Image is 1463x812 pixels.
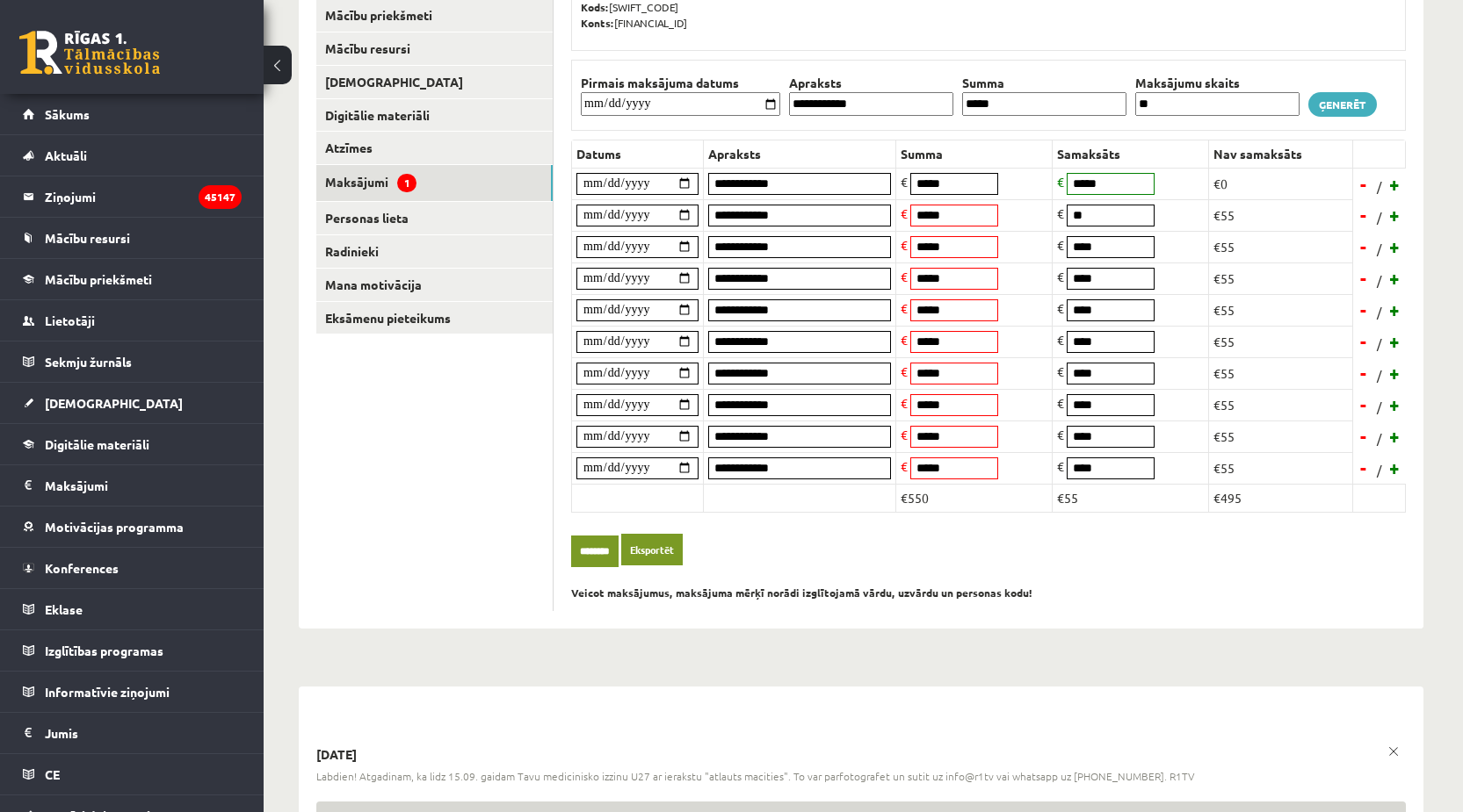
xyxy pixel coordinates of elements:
[1308,92,1377,117] a: Ģenerēt
[1387,234,1404,260] a: +
[45,684,170,700] span: Informatīvie ziņojumi
[1057,237,1064,253] span: €
[621,534,683,566] a: Eksportēt
[23,341,242,382] a: Sekmju žurnāls
[316,132,553,164] a: Atzīmes
[1057,269,1064,284] span: €
[45,354,132,370] span: Sekmju žurnāls
[785,74,958,92] th: Apraksts
[45,643,163,658] span: Izglītības programas
[45,106,90,122] span: Sākums
[1375,398,1384,416] span: /
[1209,231,1353,262] td: €55
[1375,303,1384,321] span: /
[1131,74,1304,92] th: Maksājumu skaits
[45,560,119,576] span: Konferences
[316,202,553,234] a: Personas lieta
[1375,461,1384,479] span: /
[23,383,242,423] a: [DEMOGRAPHIC_DATA]
[1387,265,1404,291] a: +
[1057,395,1064,411] span: €
[1375,366,1384,384] span: /
[23,176,242,217] a: Ziņojumi45147
[896,484,1053,512] td: €550
[316,165,553,201] a: Maksājumi1
[901,332,908,348] span: €
[1375,429,1384,448] span: /
[1057,205,1064,221] span: €
[1387,455,1404,481] a: +
[316,769,1194,784] span: Labdien! Atgadinam, ka lidz 15.09. gaidam Tavu medicinisko izzinu U27 ar ierakstu "atlauts maciti...
[45,465,242,506] legend: Maksājumi
[1053,484,1209,512] td: €55
[901,269,908,284] span: €
[1209,389,1353,420] td: €55
[316,269,553,301] a: Mana motivācija
[1375,208,1384,226] span: /
[1209,484,1353,512] td: €495
[1209,199,1353,231] td: €55
[23,135,242,176] a: Aktuāli
[1381,739,1406,764] a: x
[1053,140,1209,168] th: Samaksāts
[19,31,160,75] a: Rīgas 1. Tālmācības vidusskola
[316,746,1406,764] p: [DATE]
[1355,171,1372,198] a: -
[316,32,553,65] a: Mācību resursi
[1387,392,1404,418] a: +
[23,94,242,134] a: Sākums
[901,300,908,316] span: €
[45,601,83,617] span: Eklase
[1355,297,1372,323] a: -
[1209,420,1353,452] td: €55
[901,205,908,221] span: €
[23,713,242,753] a: Jumis
[1209,452,1353,484] td: €55
[901,395,908,411] span: €
[316,66,553,98] a: [DEMOGRAPHIC_DATA]
[45,436,149,452] span: Digitālie materiāli
[581,16,614,30] b: Konts:
[45,313,95,328] span: Lietotāji
[45,230,130,246] span: Mācību resursi
[45,147,87,163] span: Aktuāli
[45,766,60,782] span: CE
[23,630,242,671] a: Izglītības programas
[1375,334,1384,353] span: /
[1057,174,1064,190] span: €
[1057,300,1064,316] span: €
[199,185,242,209] i: 45147
[23,672,242,712] a: Informatīvie ziņojumi
[23,589,242,629] a: Eklase
[1057,427,1064,442] span: €
[23,548,242,588] a: Konferences
[1387,360,1404,386] a: +
[23,218,242,258] a: Mācību resursi
[576,74,785,92] th: Pirmais maksājuma datums
[1057,363,1064,379] span: €
[571,586,1032,600] b: Veicot maksājumus, maksājuma mērķī norādi izglītojamā vārdu, uzvārdu un personas kodu!
[316,235,553,268] a: Radinieki
[23,754,242,794] a: CE
[1209,357,1353,389] td: €55
[316,99,553,132] a: Digitālie materiāli
[1057,332,1064,348] span: €
[45,271,152,287] span: Mācību priekšmeti
[704,140,896,168] th: Apraksts
[572,140,704,168] th: Datums
[1355,455,1372,481] a: -
[45,176,242,217] legend: Ziņojumi
[45,395,183,411] span: [DEMOGRAPHIC_DATA]
[901,237,908,253] span: €
[901,174,908,190] span: €
[901,458,908,474] span: €
[397,174,416,192] span: 1
[1355,423,1372,449] a: -
[1057,458,1064,474] span: €
[896,140,1053,168] th: Summa
[1375,271,1384,290] span: /
[23,300,242,341] a: Lietotāji
[1209,262,1353,294] td: €55
[45,725,78,741] span: Jumis
[1387,423,1404,449] a: +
